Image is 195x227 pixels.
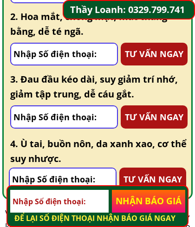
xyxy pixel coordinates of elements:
[11,106,117,128] input: Nhập Số điện thoại:
[14,213,185,225] h3: ĐỂ LẠI SỐ ĐIỆN THOẠI NHẬN BÁO GIÁ NGAY
[11,44,117,65] input: Nhập Số điện thoại:
[119,168,186,191] p: TƯ VẤN NGAY
[10,190,108,213] input: Nhập Số điện thoại:
[121,105,188,129] p: TƯ VẤN NGAY
[10,169,116,190] input: Nhập Số điện thoại:
[10,136,188,166] h3: 4. Ù tai, buồn nôn, da xanh xao, cơ thể suy nhược.
[10,9,187,39] h3: 2. Hoa mắt, chóng mặt, mất thăng bằng, dễ té ngã.
[70,2,195,17] a: Thầy Loanh: 0329.799.741
[10,72,188,102] h3: 3. Đau đầu kéo dài, suy giảm trí nhớ, giảm tập trung, dễ cáu gắt.
[121,43,188,65] p: TƯ VẤN NGAY
[112,190,185,213] p: NHẬN BÁO GIÁ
